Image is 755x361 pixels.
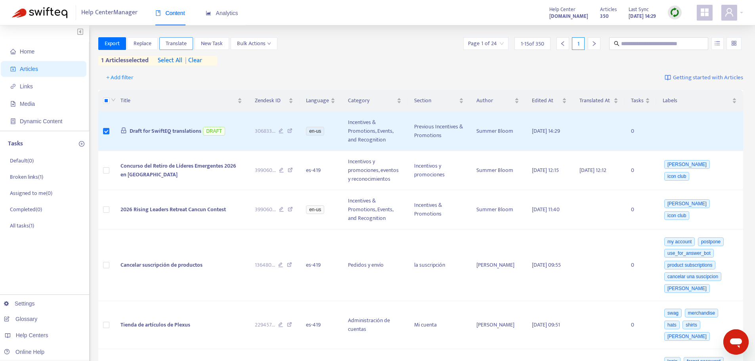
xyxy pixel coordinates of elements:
[348,96,395,105] span: Category
[111,97,116,102] span: down
[664,284,710,293] span: [PERSON_NAME]
[664,237,695,246] span: my account
[255,321,275,329] span: 229457 ...
[201,39,223,48] span: New Task
[670,8,680,17] img: sync.dc5367851b00ba804db3.png
[255,166,276,175] span: 399060 ...
[549,12,588,21] strong: [DOMAIN_NAME]
[663,96,730,105] span: Labels
[698,237,724,246] span: postpone
[664,321,680,329] span: hats
[231,37,277,50] button: Bulk Actionsdown
[81,5,138,20] span: Help Center Manager
[625,112,656,151] td: 0
[300,301,342,350] td: es-419
[625,90,656,112] th: Tasks
[306,127,324,136] span: en-us
[532,166,559,175] span: [DATE] 12:15
[342,190,408,229] td: Incentives & Promotions, Events, and Recognition
[10,101,16,107] span: file-image
[98,37,126,50] button: Export
[625,229,656,301] td: 0
[408,229,470,301] td: la suscripción
[20,118,62,124] span: Dynamic Content
[20,66,38,72] span: Articles
[255,96,287,105] span: Zendesk ID
[665,71,743,84] a: Getting started with Articles
[664,332,710,341] span: [PERSON_NAME]
[10,222,34,230] p: All tasks ( 1 )
[306,205,324,214] span: en-us
[526,90,573,112] th: Edited At
[723,329,749,355] iframe: Button to launch messaging window
[532,260,561,269] span: [DATE] 09:55
[470,190,526,229] td: Summer Bloom
[549,11,588,21] a: [DOMAIN_NAME]
[342,90,408,112] th: Category
[629,5,649,14] span: Last Sync
[185,55,187,66] span: |
[470,151,526,190] td: Summer Bloom
[532,205,560,214] span: [DATE] 11:40
[470,229,526,301] td: [PERSON_NAME]
[10,84,16,89] span: link
[10,66,16,72] span: account-book
[120,320,190,329] span: Tienda de artículos de Plexus
[664,309,682,317] span: swag
[724,8,734,17] span: user
[711,37,724,50] button: unordered-list
[414,96,457,105] span: Section
[248,90,300,112] th: Zendesk ID
[127,37,158,50] button: Replace
[408,151,470,190] td: Incentivos y promociones
[664,160,710,169] span: [PERSON_NAME]
[155,10,161,16] span: book
[79,141,84,147] span: plus-circle
[342,301,408,350] td: Administración de cuentas
[579,96,612,105] span: Translated At
[166,39,187,48] span: Translate
[203,127,225,136] span: DRAFT
[600,12,609,21] strong: 350
[408,190,470,229] td: Incentives & Promotions
[237,39,271,48] span: Bulk Actions
[625,190,656,229] td: 0
[8,139,23,149] p: Tasks
[629,12,656,21] strong: [DATE] 14:29
[579,166,606,175] span: [DATE] 12:12
[120,161,236,179] span: Concurso del Retiro de Líderes Emergentes 2026 en [GEOGRAPHIC_DATA]
[532,96,560,105] span: Edited At
[16,332,48,338] span: Help Centers
[470,301,526,350] td: [PERSON_NAME]
[100,71,140,84] button: + Add filter
[4,300,35,307] a: Settings
[159,37,193,50] button: Translate
[130,126,201,136] span: Draft for SwiftEQ translations
[521,40,544,48] span: 1 - 15 of 350
[700,8,709,17] span: appstore
[600,5,617,14] span: Articles
[10,173,43,181] p: Broken links ( 1 )
[664,261,715,269] span: product subscriptions
[120,127,127,134] span: lock
[591,41,597,46] span: right
[120,260,203,269] span: Cancelar suscripción de productos
[300,229,342,301] td: es-419
[656,90,743,112] th: Labels
[631,96,644,105] span: Tasks
[625,151,656,190] td: 0
[120,96,236,105] span: Title
[10,118,16,124] span: container
[195,37,229,50] button: New Task
[532,320,560,329] span: [DATE] 09:51
[300,90,342,112] th: Language
[10,49,16,54] span: home
[664,199,710,208] span: [PERSON_NAME]
[255,261,275,269] span: 136480 ...
[665,74,671,81] img: image-link
[572,37,585,50] div: 1
[470,112,526,151] td: Summer Bloom
[408,112,470,151] td: Previous Incentives & Promotions
[134,39,151,48] span: Replace
[20,48,34,55] span: Home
